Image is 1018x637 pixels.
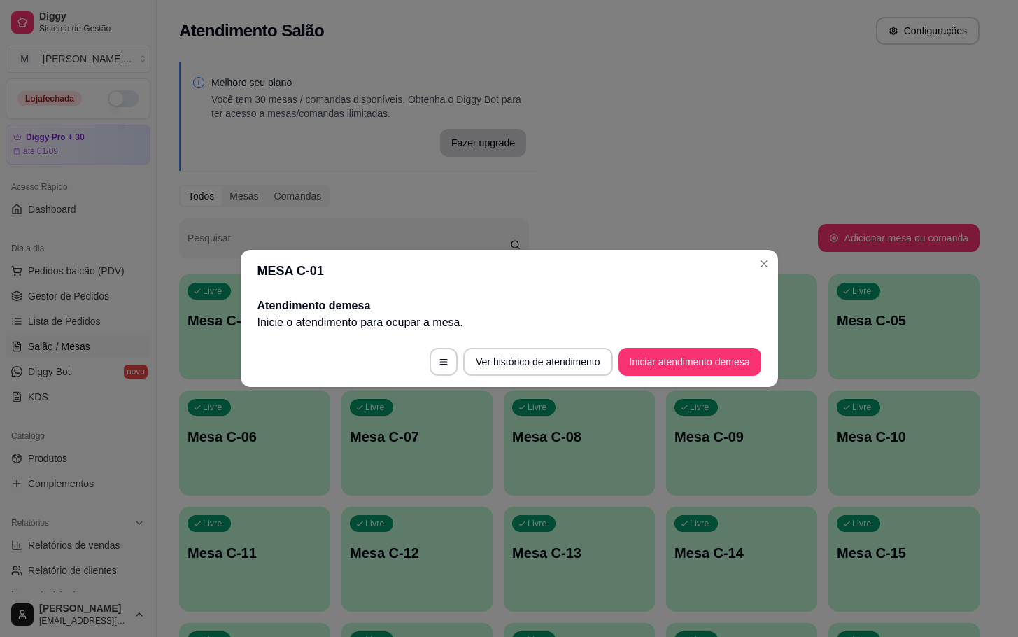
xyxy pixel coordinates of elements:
p: Inicie o atendimento para ocupar a mesa . [257,314,761,331]
button: Iniciar atendimento demesa [618,348,761,376]
button: Close [753,253,775,275]
header: MESA C-01 [241,250,778,292]
h2: Atendimento de mesa [257,297,761,314]
button: Ver histórico de atendimento [463,348,612,376]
